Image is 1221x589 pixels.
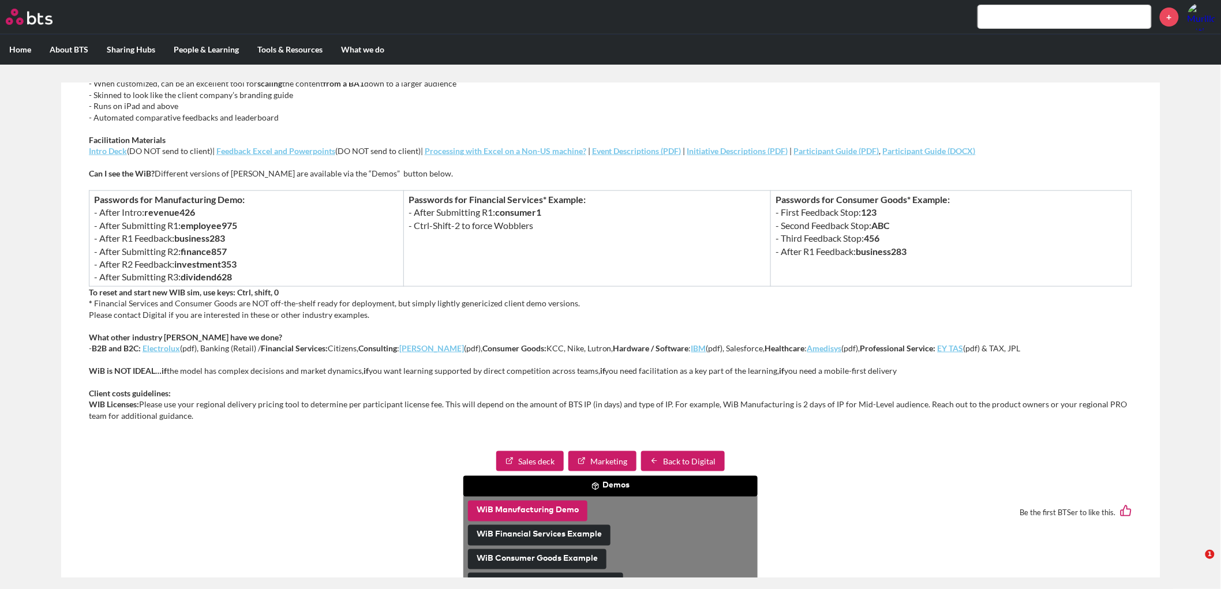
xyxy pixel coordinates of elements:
p: Please use your regional delivery pricing tool to determine per participant license fee. This wil... [89,388,1132,422]
em: Financial Services and Consumer Goods are NOT off-the-shelf ready for deployment, but simply ligh... [94,298,580,308]
label: Tools & Resources [248,35,332,65]
div: Be the first BTSer to like this. [89,497,1132,528]
strong: if [364,366,369,376]
i: - After Intro: [94,207,195,217]
strong: Healthcare [765,343,805,353]
a: Event Descriptions (PDF) [592,146,681,156]
i: - After Submitting R3: [94,271,232,282]
i: - First Feedback Stop: [776,207,877,217]
strong: Passwords for Financial Services* Example: [409,194,586,205]
a: EY TAS [938,343,964,353]
i: - After R1 Feedback: [776,246,907,257]
button: WiB Financial Services Example [468,525,610,546]
strong: Financial Services: [261,343,328,353]
a: Initiative Descriptions (PDF) [687,146,788,156]
strong: Ctrl, shift, 0 [237,287,279,297]
p: Different versions of [PERSON_NAME] are available via the “Demos” button below. [89,168,1132,179]
a: Intro Deck [89,146,127,156]
button: WiB Manufacturing Demo [468,501,587,522]
em: | [588,146,590,156]
strong: Facilitation Materials [89,135,166,145]
a: [PERSON_NAME] [399,343,464,353]
i: - After Submitting R1: [94,220,237,231]
em: | [421,146,423,156]
a: IBM [691,343,706,353]
a: Participant Guide (DOCX) [883,146,976,156]
strong: Passwords for Manufacturing Demo: [94,194,245,205]
strong: Can I see the WiB? [89,168,155,178]
iframe: Intercom live chat [1182,550,1209,577]
a: Marketing [568,451,636,472]
a: Participant Guide (PDF) [794,146,879,156]
i: - Third Feedback Stop: [776,232,879,243]
img: BTS Logo [6,9,53,25]
button: Demos [463,476,758,497]
strong: scaling [257,78,282,88]
strong: consumer1 [495,207,541,217]
strong: if [600,366,605,376]
i: - Second Feedback Stop: [776,220,890,231]
a: Profile [1188,3,1215,31]
em: | [790,146,792,156]
label: What we do [332,35,394,65]
a: Amedisys [807,343,842,353]
strong: What other industry [PERSON_NAME] have we done? [89,332,282,342]
strong: if [780,366,785,376]
strong: business283 [174,232,225,243]
em: | [683,146,686,156]
strong: business283 [856,246,907,257]
strong: Client costs guidelines: [89,388,171,398]
strong: finance857 [181,246,227,257]
strong: To reset and start new WIB sim, use keys: [89,287,235,297]
i: - After Submitting R1: [409,207,541,217]
strong: revenue426 [144,207,195,217]
strong: Consumer Goods: [482,343,546,353]
p: the model has complex decisions and market dynamics, you want learning supported by direct compet... [89,365,1132,377]
em: , [879,146,881,156]
strong: from a BA1 [323,78,364,88]
a: Go home [6,9,74,25]
a: Back to Digital [641,451,725,472]
a: Processing with Excel on a Non-US machine? [425,146,586,156]
a: Feedback Excel and Powerpoints [216,146,335,156]
label: About BTS [40,35,98,65]
p: - (pdf), Banking (Retail) / Citizens, : (pdf), KCC, Nike, Lutron, : (pdf), Salesforce, : (pdf), (... [89,332,1132,354]
p: (DO NOT send to client) (DO NOT send to client) [89,134,1132,157]
strong: Consulting [358,343,397,353]
strong: Professional Service: [860,343,936,353]
i: - After Submitting R2: [94,246,227,257]
a: Electrolux [143,343,180,353]
i: - Ctrl-Shift-2 to force Wobblers [409,220,533,231]
em: Please contact Digital if you are interested in these or other industry examples. [89,310,369,320]
span: 1 [1205,550,1215,559]
label: Sharing Hubs [98,35,164,65]
em: | [212,146,215,156]
strong: dividend628 [181,271,232,282]
strong: Passwords for Consumer Goods* Example: [776,194,950,205]
strong: investment353 [174,258,237,269]
strong: WIB Licenses: [89,399,139,409]
i: - After R1 Feedback: [94,232,225,243]
strong: Hardware / Software [613,343,689,353]
label: People & Learning [164,35,248,65]
strong: WiB is NOT IDEAL…if [89,366,167,376]
i: - After R2 Feedback: [94,258,237,269]
button: WiB Consumer Goods Example [468,549,606,570]
strong: 123 [861,207,877,217]
img: Murillo Iotti [1188,3,1215,31]
strong: ABC [871,220,890,231]
a: + [1160,7,1179,27]
strong: B2B and B2C: [92,343,141,353]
